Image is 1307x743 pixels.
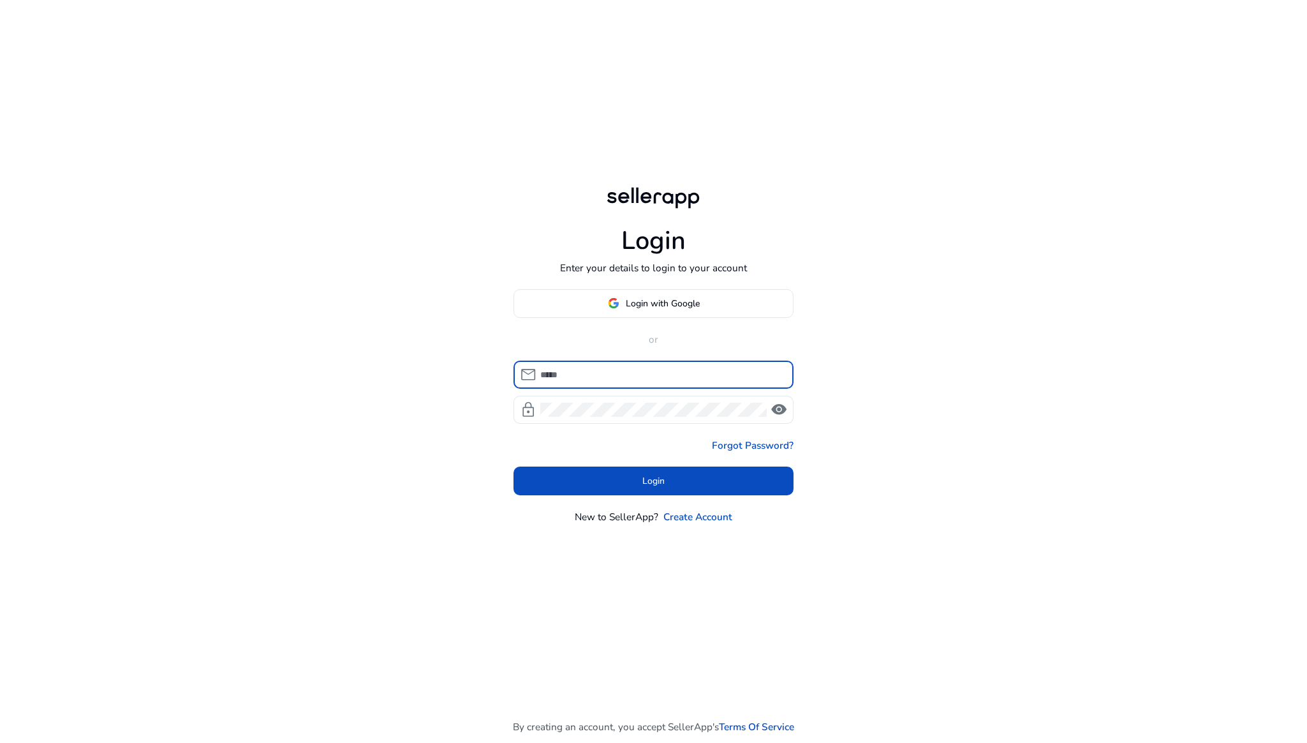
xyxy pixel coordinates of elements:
p: New to SellerApp? [575,509,658,524]
span: mail [520,366,536,383]
a: Create Account [663,509,732,524]
p: Enter your details to login to your account [560,260,747,275]
button: Login [513,467,794,495]
button: Login with Google [513,289,794,318]
span: Login [642,474,665,488]
span: lock [520,402,536,418]
a: Terms Of Service [719,719,794,734]
img: google-logo.svg [608,297,619,309]
p: or [513,332,794,347]
span: Login with Google [626,297,700,310]
h1: Login [621,226,686,257]
span: visibility [771,402,787,418]
a: Forgot Password? [712,438,794,453]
